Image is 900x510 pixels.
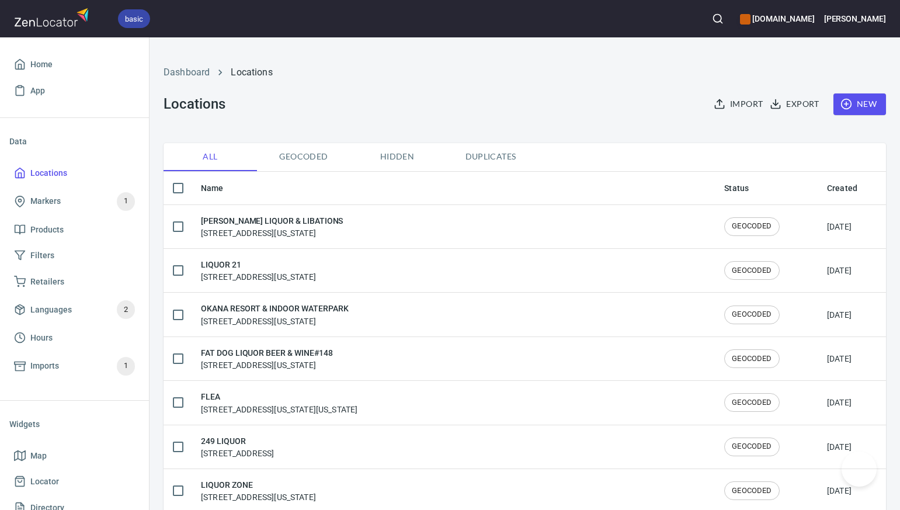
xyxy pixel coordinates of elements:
div: [STREET_ADDRESS][US_STATE] [201,478,316,503]
a: Languages2 [9,294,140,325]
a: Map [9,443,140,469]
h6: OKANA RESORT & INDOOR WATERPARK [201,302,348,315]
span: Locations [30,166,67,181]
li: Widgets [9,410,140,438]
span: GEOCODED [725,265,779,276]
div: [STREET_ADDRESS][US_STATE][US_STATE] [201,390,357,415]
h6: 249 LIQUOR [201,435,274,447]
button: Search [705,6,731,32]
div: [STREET_ADDRESS][US_STATE] [201,346,333,371]
span: Hidden [357,150,437,164]
a: Hours [9,325,140,351]
h6: [DOMAIN_NAME] [740,12,814,25]
span: Hours [30,331,53,345]
a: Locator [9,469,140,495]
span: Import [716,97,763,112]
span: GEOCODED [725,309,779,320]
nav: breadcrumb [164,65,886,79]
img: zenlocator [14,5,92,30]
h6: LIQUOR ZONE [201,478,316,491]
div: [DATE] [827,397,852,408]
span: Home [30,57,53,72]
a: App [9,78,140,104]
a: Locations [231,67,272,78]
span: Markers [30,194,61,209]
button: color-CE600E [740,14,750,25]
a: Markers1 [9,186,140,217]
iframe: Help Scout Beacon - Open [842,452,877,487]
span: GEOCODED [725,397,779,408]
span: GEOCODED [725,485,779,497]
a: Retailers [9,269,140,295]
span: All [171,150,250,164]
th: Name [192,172,715,205]
span: Products [30,223,64,237]
span: Duplicates [451,150,530,164]
span: GEOCODED [725,441,779,452]
a: Filters [9,242,140,269]
h3: Locations [164,96,225,112]
span: basic [118,13,150,25]
div: [STREET_ADDRESS][US_STATE] [201,214,343,239]
span: GEOCODED [725,221,779,232]
div: [DATE] [827,441,852,453]
span: App [30,84,45,98]
h6: LIQUOR 21 [201,258,316,271]
span: 1 [117,359,135,373]
button: Export [767,93,823,115]
span: Retailers [30,275,64,289]
div: [DATE] [827,353,852,365]
button: [PERSON_NAME] [824,6,886,32]
th: Status [715,172,818,205]
span: 1 [117,195,135,208]
div: [STREET_ADDRESS][US_STATE] [201,302,348,327]
span: Filters [30,248,54,263]
span: Geocoded [264,150,343,164]
a: Products [9,217,140,243]
span: Imports [30,359,59,373]
div: basic [118,9,150,28]
div: [DATE] [827,309,852,321]
a: Home [9,51,140,78]
th: Created [818,172,886,205]
button: New [833,93,886,115]
div: [DATE] [827,485,852,497]
div: [DATE] [827,265,852,276]
button: Import [711,93,767,115]
li: Data [9,127,140,155]
span: GEOCODED [725,353,779,365]
span: Languages [30,303,72,317]
div: [DATE] [827,221,852,233]
span: Export [772,97,819,112]
h6: [PERSON_NAME] LIQUOR & LIBATIONS [201,214,343,227]
span: Locator [30,474,59,489]
span: Map [30,449,47,463]
div: [STREET_ADDRESS][US_STATE] [201,258,316,283]
h6: [PERSON_NAME] [824,12,886,25]
h6: FAT DOG LIQUOR BEER & WINE#148 [201,346,333,359]
span: New [843,97,877,112]
div: [STREET_ADDRESS] [201,435,274,459]
h6: FLEA [201,390,357,403]
div: Manage your apps [740,6,814,32]
a: Imports1 [9,351,140,381]
span: 2 [117,303,135,317]
a: Locations [9,160,140,186]
a: Dashboard [164,67,210,78]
